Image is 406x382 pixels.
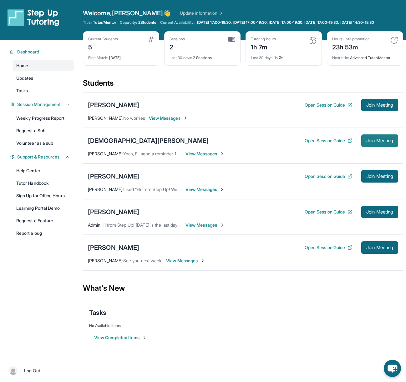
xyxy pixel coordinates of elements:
[88,258,123,263] span: [PERSON_NAME] :
[149,115,188,121] span: View Messages
[83,274,403,302] div: What's New
[16,63,28,69] span: Home
[305,244,353,251] button: Open Session Guide
[366,139,393,143] span: Join Meeting
[197,20,374,25] span: [DATE] 17:00-19:30, [DATE] 17:00-19:30, [DATE] 17:00-19:30, [DATE] 17:00-19:30, [DATE] 14:30-18:30
[185,186,225,193] span: View Messages
[305,138,353,144] button: Open Session Guide
[88,37,118,42] div: Current Students
[120,20,137,25] span: Capacity:
[170,52,235,60] div: 2 Sessions
[88,55,108,60] span: First Match :
[88,172,139,181] div: [PERSON_NAME]
[228,37,235,42] img: card
[361,241,398,254] button: Join Meeting
[13,215,74,226] a: Request a Feature
[88,222,101,228] span: Admin :
[217,10,224,16] img: Chevron Right
[17,101,61,108] span: Session Management
[361,134,398,147] button: Join Meeting
[138,20,156,25] span: 2 Students
[361,170,398,183] button: Join Meeting
[83,9,171,18] span: Welcome, [PERSON_NAME] 👋
[123,115,145,121] span: No worries
[366,174,393,178] span: Join Meeting
[93,20,116,25] span: Tutor/Mentor
[196,20,375,25] a: [DATE] 17:00-19:30, [DATE] 17:00-19:30, [DATE] 17:00-19:30, [DATE] 17:00-19:30, [DATE] 14:30-18:30
[13,228,74,239] a: Report a bug
[13,125,74,136] a: Request a Sub
[305,102,353,108] button: Open Session Guide
[170,37,185,42] div: Sessions
[17,49,39,55] span: Dashboard
[220,223,225,228] img: Chevron-Right
[251,52,317,60] div: 1h 7m
[361,206,398,218] button: Join Meeting
[88,187,123,192] span: [PERSON_NAME] :
[185,151,225,157] span: View Messages
[88,42,118,52] div: 5
[251,37,276,42] div: Tutoring hours
[170,55,192,60] span: Last 30 days :
[220,151,225,156] img: Chevron-Right
[160,20,195,25] span: Current Availability:
[13,85,74,96] a: Tasks
[13,73,74,84] a: Updates
[148,37,154,42] img: card
[83,78,403,92] div: Students
[16,88,28,94] span: Tasks
[123,258,162,263] span: See you next week!
[94,334,147,341] button: View Completed Items
[13,178,74,189] a: Tutor Handbook
[185,222,225,228] span: View Messages
[13,60,74,71] a: Home
[309,37,317,44] img: card
[13,113,74,124] a: Weekly Progress Report
[15,101,70,108] button: Session Management
[166,258,205,264] span: View Messages
[15,49,70,55] button: Dashboard
[20,367,22,374] span: |
[88,136,209,145] div: [DEMOGRAPHIC_DATA][PERSON_NAME]
[15,154,70,160] button: Support & Resources
[332,55,349,60] span: Next title :
[170,42,185,52] div: 2
[88,115,123,121] span: [PERSON_NAME] :
[13,138,74,149] a: Volunteer as a sub
[88,52,154,60] div: [DATE]
[361,99,398,111] button: Join Meeting
[88,208,139,216] div: [PERSON_NAME]
[332,52,398,60] div: Advanced Tutor/Mentor
[89,308,106,317] span: Tasks
[384,360,401,377] button: chat-button
[13,190,74,201] a: Sign Up for Office Hours
[220,187,225,192] img: Chevron-Right
[88,101,139,109] div: [PERSON_NAME]
[390,37,398,44] img: card
[6,364,74,378] a: |Log Out
[123,151,215,156] span: Yeah, I'll send a reminder 10-5 Minutes before
[183,116,188,121] img: Chevron-Right
[8,9,59,26] img: logo
[88,151,123,156] span: [PERSON_NAME] :
[251,55,273,60] span: Last 30 days :
[332,42,370,52] div: 23h 53m
[305,209,353,215] button: Open Session Guide
[366,246,393,249] span: Join Meeting
[305,173,353,179] button: Open Session Guide
[16,75,33,81] span: Updates
[13,203,74,214] a: Learning Portal Demo
[17,154,59,160] span: Support & Resources
[366,103,393,107] span: Join Meeting
[13,165,74,176] a: Help Center
[200,258,205,263] img: Chevron-Right
[332,37,370,42] div: Hours until promotion
[9,366,18,375] img: user-img
[251,42,276,52] div: 1h 7m
[89,323,397,328] div: No Available Items
[180,10,224,16] a: Update Information
[366,210,393,214] span: Join Meeting
[83,20,92,25] span: Title:
[88,243,139,252] div: [PERSON_NAME]
[24,368,40,374] span: Log Out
